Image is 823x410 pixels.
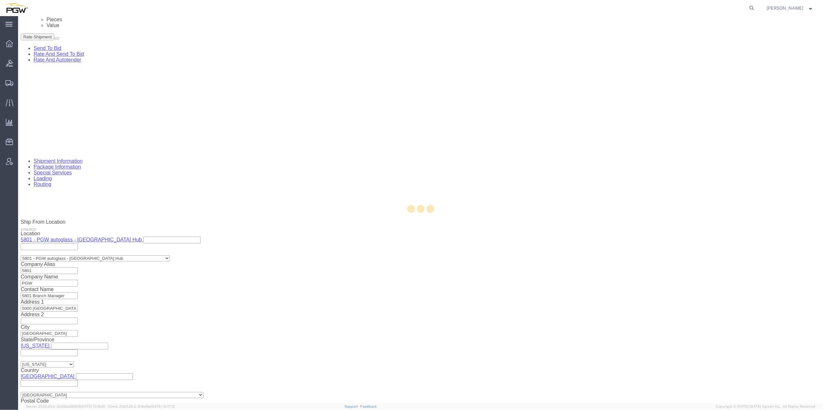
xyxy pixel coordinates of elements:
span: Server: 2025.20.0-32d5ea39505 [26,405,105,408]
a: Feedback [360,405,377,408]
span: Client: 2025.20.0-314a16e [108,405,175,408]
span: Copyright © [DATE]-[DATE] Agistix Inc., All Rights Reserved [716,404,815,409]
a: Support [345,405,361,408]
span: [DATE] 10:17:12 [151,405,175,408]
span: [DATE] 10:18:31 [81,405,105,408]
img: logo [5,3,28,13]
span: Ksenia Gushchina-Kerecz [767,5,804,12]
button: [PERSON_NAME] [766,4,814,12]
